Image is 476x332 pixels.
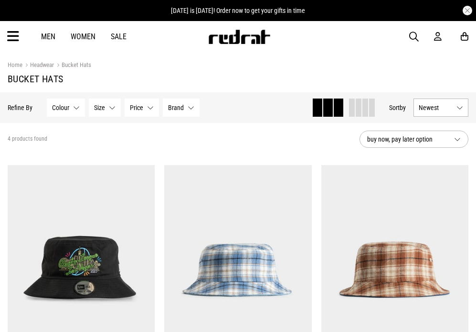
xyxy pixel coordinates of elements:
span: Colour [52,104,69,111]
button: Brand [163,99,200,117]
a: Women [71,32,95,41]
a: Home [8,61,22,68]
span: 4 products found [8,135,47,143]
span: buy now, pay later option [367,133,446,145]
a: Sale [111,32,127,41]
img: Redrat logo [208,30,271,44]
h1: Bucket Hats [8,73,468,85]
span: Brand [168,104,184,111]
button: Newest [413,99,468,117]
a: Men [41,32,55,41]
span: Newest [419,104,453,111]
button: Price [125,99,159,117]
span: Size [94,104,105,111]
span: Price [130,104,143,111]
span: [DATE] is [DATE]! Order now to get your gifts in time [171,7,305,14]
button: Size [89,99,121,117]
button: Colour [47,99,85,117]
button: Sortby [389,102,406,113]
a: Headwear [22,61,54,70]
a: Bucket Hats [54,61,91,70]
button: buy now, pay later option [360,131,468,148]
p: Refine By [8,104,32,111]
span: by [400,104,406,111]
